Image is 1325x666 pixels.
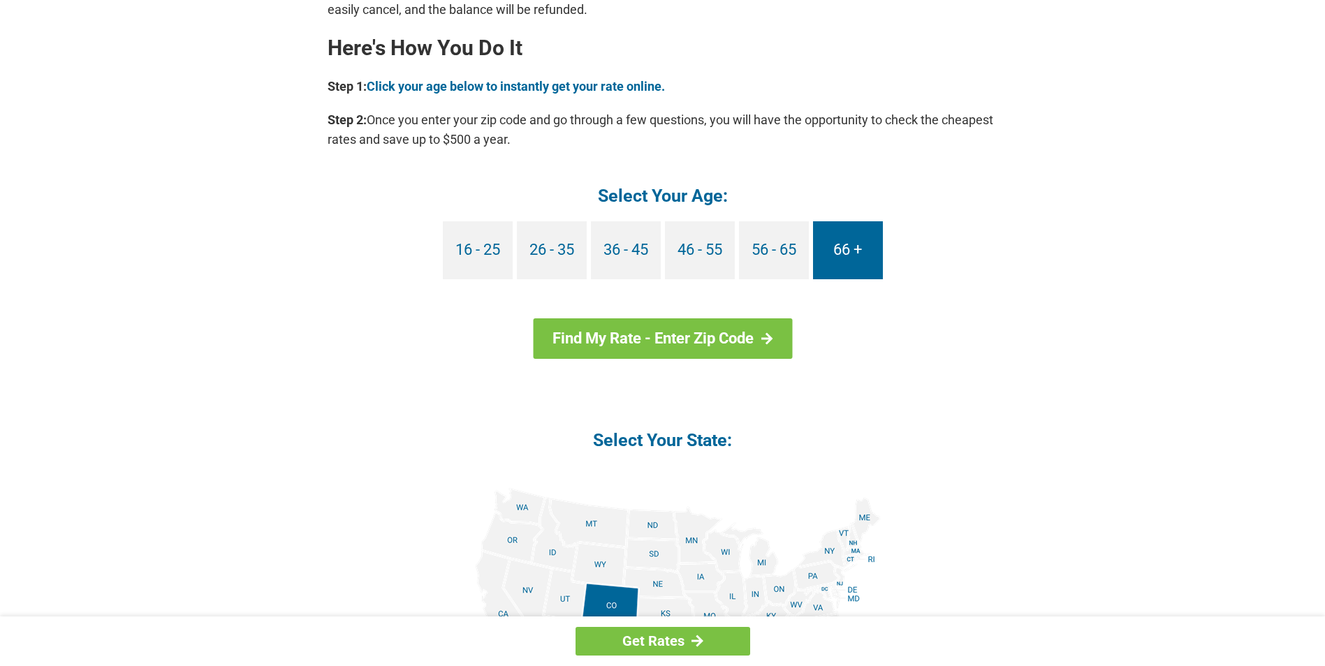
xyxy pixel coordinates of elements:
[576,627,750,656] a: Get Rates
[328,184,998,207] h4: Select Your Age:
[328,429,998,452] h4: Select Your State:
[328,79,367,94] b: Step 1:
[328,110,998,149] p: Once you enter your zip code and go through a few questions, you will have the opportunity to che...
[517,221,587,279] a: 26 - 35
[328,112,367,127] b: Step 2:
[665,221,735,279] a: 46 - 55
[813,221,883,279] a: 66 +
[591,221,661,279] a: 36 - 45
[533,318,792,359] a: Find My Rate - Enter Zip Code
[739,221,809,279] a: 56 - 65
[328,37,998,59] h2: Here's How You Do It
[443,221,513,279] a: 16 - 25
[367,79,665,94] a: Click your age below to instantly get your rate online.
